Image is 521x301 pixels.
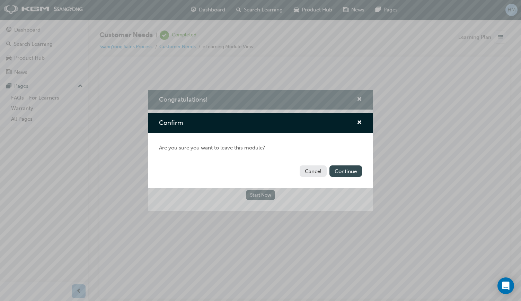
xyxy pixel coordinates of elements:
[357,119,362,127] button: cross-icon
[497,277,514,294] div: Open Intercom Messenger
[148,113,373,188] div: Confirm
[159,119,183,127] span: Confirm
[300,165,327,177] button: Cancel
[357,120,362,126] span: cross-icon
[148,133,373,163] div: Are you sure you want to leave this module?
[329,165,362,177] button: Continue
[3,6,397,37] p: The content has ended. You may close this window.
